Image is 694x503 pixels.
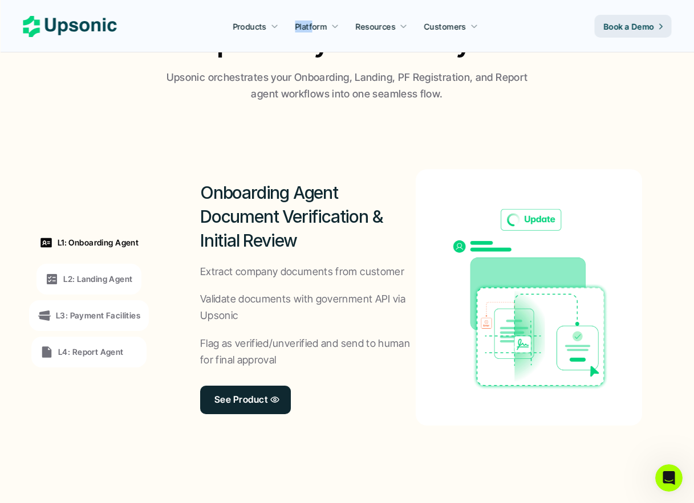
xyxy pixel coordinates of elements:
[233,21,266,32] p: Products
[200,336,416,369] p: Flag as verified/unverified and send to human for final approval
[63,273,132,285] p: L2: Landing Agent
[58,346,124,358] p: L4: Report Agent
[200,181,416,252] h2: Onboarding Agent Document Verification & Initial Review
[594,15,671,38] a: Book a Demo
[603,21,654,32] p: Book a Demo
[356,21,396,32] p: Resources
[655,464,683,492] iframe: Intercom live chat
[214,391,267,408] p: See Product
[295,21,327,32] p: Platform
[162,69,533,103] p: Upsonic orchestrates your Onboarding, Landing, PF Registration, and Report agent workflows into o...
[226,16,285,36] a: Products
[56,309,140,321] p: L3: Payment Facilities
[200,386,291,414] a: See Product
[200,264,404,280] p: Extract company documents from customer
[200,291,416,324] p: Validate documents with government API via Upsonic
[424,21,466,32] p: Customers
[58,236,139,248] p: L1: Onboarding Agent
